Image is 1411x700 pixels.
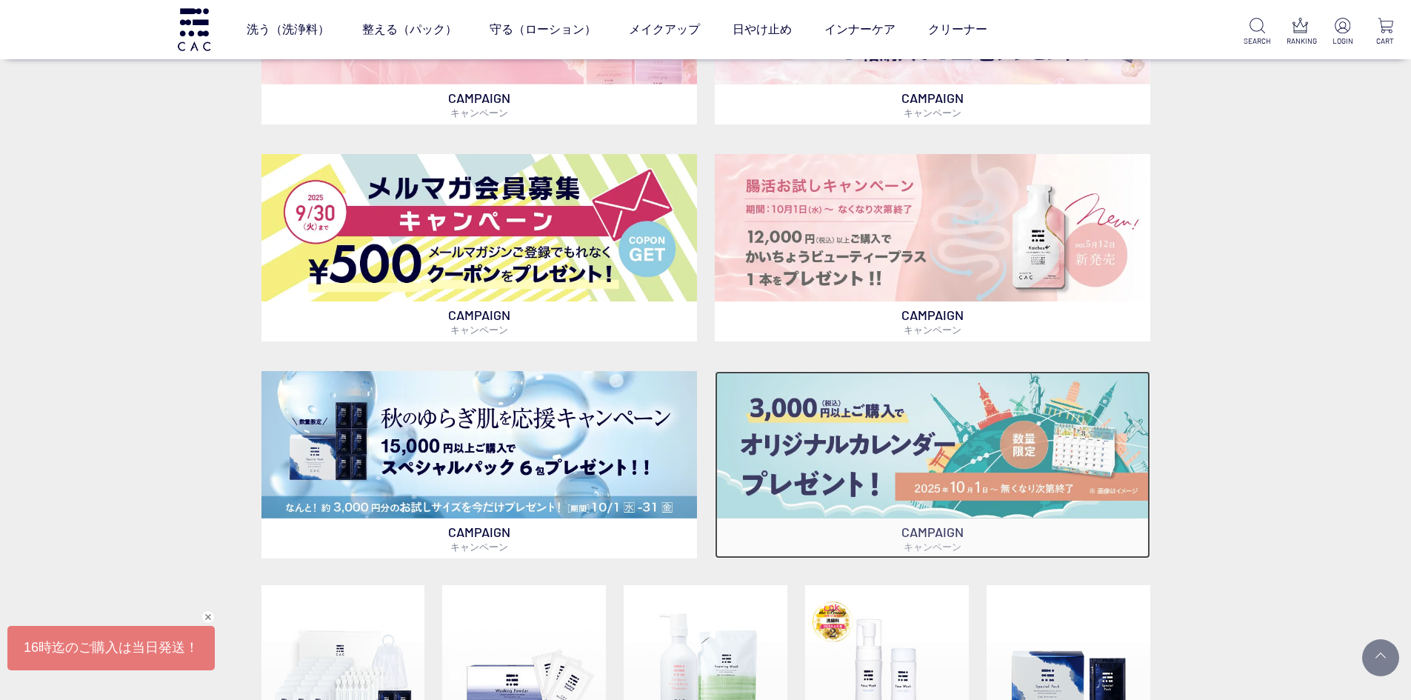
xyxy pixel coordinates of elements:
[261,301,697,341] p: CAMPAIGN
[904,107,961,119] span: キャンペーン
[1287,18,1314,47] a: RANKING
[928,9,987,50] a: クリーナー
[490,9,596,50] a: 守る（ローション）
[1287,36,1314,47] p: RANKING
[715,371,1150,519] img: カレンダープレゼント
[715,154,1150,301] img: 腸活お試しキャンペーン
[715,301,1150,341] p: CAMPAIGN
[362,9,457,50] a: 整える（パック）
[176,8,213,50] img: logo
[1329,36,1356,47] p: LOGIN
[261,371,697,519] img: スペシャルパックお試しプレゼント
[261,154,697,301] img: メルマガ会員募集
[450,541,508,553] span: キャンペーン
[1372,18,1399,47] a: CART
[450,107,508,119] span: キャンペーン
[715,84,1150,124] p: CAMPAIGN
[1244,18,1271,47] a: SEARCH
[247,9,330,50] a: 洗う（洗浄料）
[1244,36,1271,47] p: SEARCH
[904,324,961,336] span: キャンペーン
[824,9,895,50] a: インナーケア
[261,371,697,559] a: スペシャルパックお試しプレゼント スペシャルパックお試しプレゼント CAMPAIGNキャンペーン
[261,519,697,559] p: CAMPAIGN
[629,9,700,50] a: メイクアップ
[904,541,961,553] span: キャンペーン
[715,371,1150,559] a: カレンダープレゼント カレンダープレゼント CAMPAIGNキャンペーン
[261,154,697,341] a: メルマガ会員募集 メルマガ会員募集 CAMPAIGNキャンペーン
[1372,36,1399,47] p: CART
[715,519,1150,559] p: CAMPAIGN
[450,324,508,336] span: キャンペーン
[261,84,697,124] p: CAMPAIGN
[733,9,792,50] a: 日やけ止め
[715,154,1150,341] a: 腸活お試しキャンペーン 腸活お試しキャンペーン CAMPAIGNキャンペーン
[1329,18,1356,47] a: LOGIN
